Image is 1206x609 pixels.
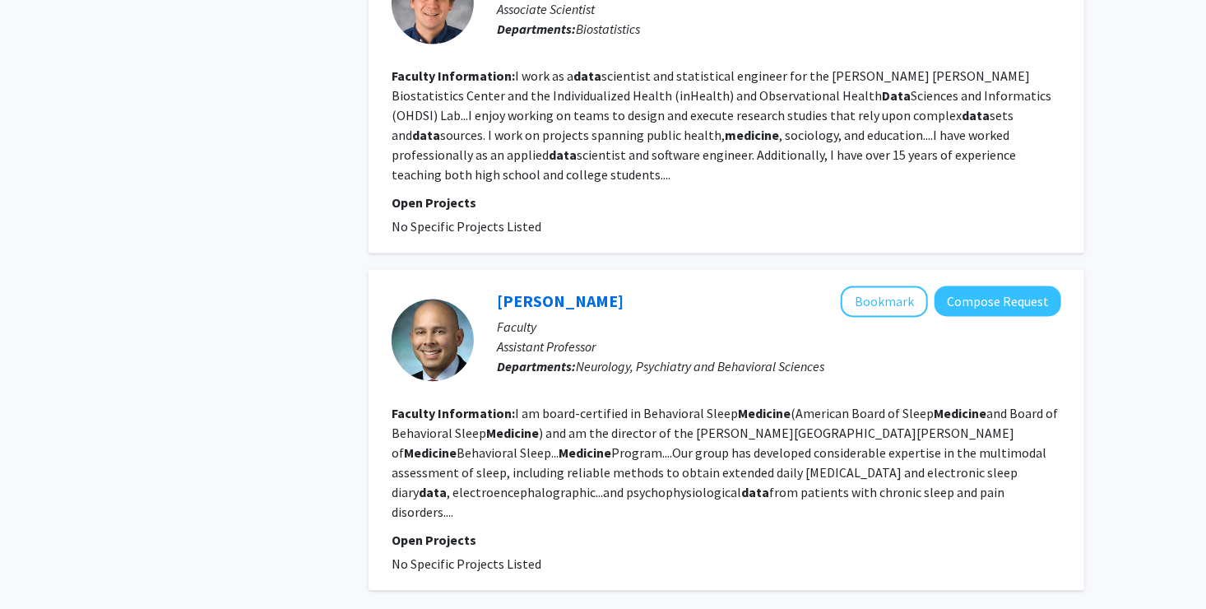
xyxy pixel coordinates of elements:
[497,358,576,374] b: Departments:
[497,21,576,37] b: Departments:
[12,535,70,597] iframe: Chat
[392,67,1051,183] fg-read-more: I work as a scientist and statistical engineer for the [PERSON_NAME] [PERSON_NAME] Biostatistics ...
[576,21,640,37] span: Biostatistics
[497,337,1061,356] p: Assistant Professor
[392,218,541,235] span: No Specific Projects Listed
[392,405,1058,520] fg-read-more: I am board-certified in Behavioral Sleep (American Board of Sleep and Board of Behavioral Sleep )...
[882,87,911,104] b: Data
[412,127,440,143] b: data
[559,444,611,461] b: Medicine
[497,317,1061,337] p: Faculty
[935,286,1061,316] button: Compose Request to Luis Buenaver
[549,146,577,163] b: data
[841,286,928,317] button: Add Luis Buenaver to Bookmarks
[725,127,779,143] b: medicine
[573,67,601,84] b: data
[576,358,824,374] span: Neurology, Psychiatry and Behavioral Sciences
[392,556,541,572] span: No Specific Projects Listed
[741,484,769,500] b: data
[962,107,990,123] b: data
[497,291,624,311] a: [PERSON_NAME]
[404,444,457,461] b: Medicine
[738,405,791,421] b: Medicine
[392,67,515,84] b: Faculty Information:
[392,530,1061,550] p: Open Projects
[934,405,986,421] b: Medicine
[392,193,1061,212] p: Open Projects
[419,484,447,500] b: data
[392,405,515,421] b: Faculty Information:
[486,425,539,441] b: Medicine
